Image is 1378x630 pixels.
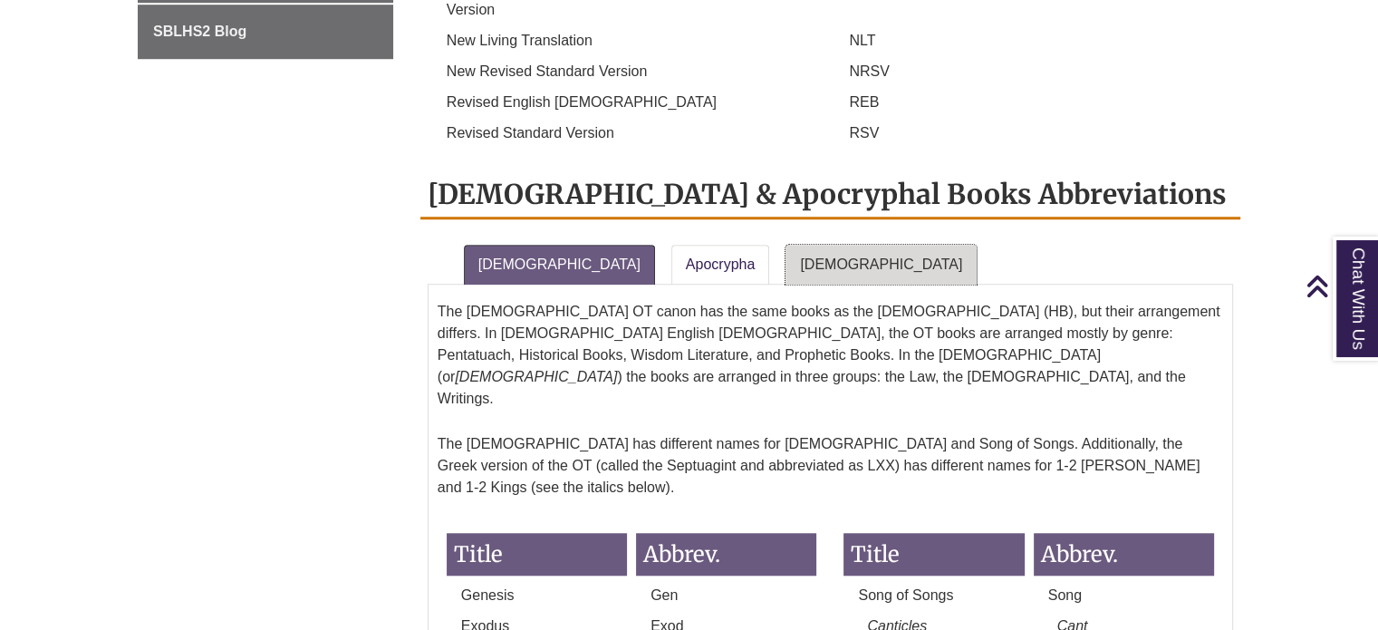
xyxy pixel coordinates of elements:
span: SBLHS2 Blog [153,24,246,39]
em: [DEMOGRAPHIC_DATA] [455,369,617,384]
p: NLT [834,30,1229,52]
h2: [DEMOGRAPHIC_DATA] & Apocryphal Books Abbreviations [420,171,1240,219]
a: Apocrypha [671,245,770,285]
p: Gen [636,585,816,606]
p: NRSV [834,61,1229,82]
p: New Revised Standard Version [432,61,826,82]
a: [DEMOGRAPHIC_DATA] [464,245,655,285]
p: New Living Translation [432,30,826,52]
p: Song [1034,585,1214,606]
a: Back to Top [1306,274,1373,298]
p: Song of Songs [843,585,1024,606]
h3: Title [447,533,627,576]
p: Revised Standard Version [432,122,826,144]
h3: Abbrev. [1034,533,1214,576]
a: [DEMOGRAPHIC_DATA] [785,245,977,285]
p: Genesis [447,585,627,606]
h3: Title [843,533,1024,576]
p: REB [834,92,1229,113]
p: The [DEMOGRAPHIC_DATA] OT canon has the same books as the [DEMOGRAPHIC_DATA] (HB), but their arra... [438,294,1223,417]
a: SBLHS2 Blog [138,5,393,59]
h3: Abbrev. [636,533,816,576]
p: Revised English [DEMOGRAPHIC_DATA] [432,92,826,113]
p: The [DEMOGRAPHIC_DATA] has different names for [DEMOGRAPHIC_DATA] and Song of Songs. Additionally... [438,426,1223,506]
p: RSV [834,122,1229,144]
